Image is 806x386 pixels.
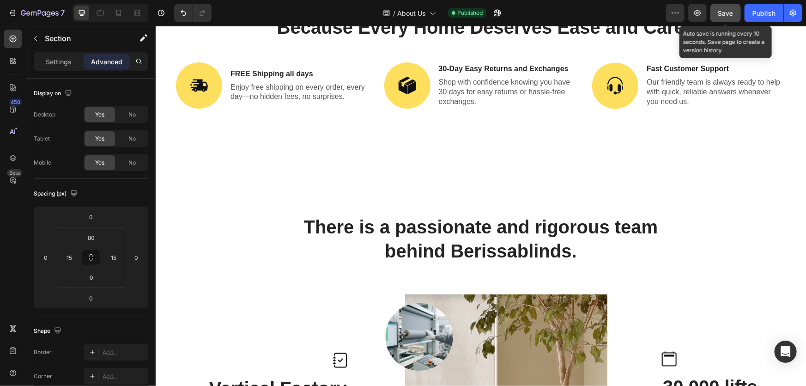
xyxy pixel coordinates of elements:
p: Our friendly team is always ready to help with quick, reliable answers whenever you need us. [491,52,629,80]
p: FREE Shipping all days [75,43,213,53]
button: Publish [745,4,783,22]
p: Enjoy free shipping on every order, every day—no hidden fees, no surprises. [75,57,213,76]
p: 30-Day Easy Returns and Exchanges [283,38,421,48]
input: 0 [82,210,100,224]
div: Mobile [34,159,51,167]
img: gempages_575393468029862431-25e17910-92bf-4fab-b98f-d3a15527c363.svg [229,37,275,83]
img: gempages_575393468029862431-5774cf1a-05c5-47a4-891b-e87fab17dee1.svg [20,37,67,83]
p: Shop with confidence knowing you have 30 days for easy returns or hassle-free exchanges. [283,52,421,80]
input: 80px [82,231,101,245]
span: No [128,159,136,167]
span: Yes [95,110,104,119]
h2: There is a passionate and rigorous team behind Berissablinds. [7,188,643,238]
div: Spacing (px) [34,188,79,200]
span: Yes [95,159,104,167]
div: Beta [7,169,22,177]
div: Corner [34,372,52,380]
div: 450 [9,98,22,106]
p: Advanced [91,57,122,67]
p: Settings [46,57,72,67]
h3: Vertical Factory [7,349,192,375]
input: 0px [82,270,101,284]
p: Fast Customer Support [491,38,629,48]
button: 7 [4,4,69,22]
div: Add... [103,349,146,357]
span: Save [718,9,733,17]
div: Display on [34,87,74,100]
div: Desktop [34,110,55,119]
input: 0 [129,251,143,264]
div: Border [34,348,52,356]
div: Undo/Redo [174,4,212,22]
button: Save [710,4,741,22]
span: No [128,110,136,119]
img: gempages_575393468029862431-1dcae50e-70f7-4e88-97a7-ce79afe8cc4e.svg [436,37,483,83]
span: About Us [397,8,426,18]
div: Publish [752,8,776,18]
input: 15px [62,251,76,264]
span: / [393,8,395,18]
input: 0 [39,251,53,264]
p: 7 [61,7,65,18]
div: Open Intercom Messenger [775,341,797,363]
div: Shape [34,325,63,337]
h3: 30,000 lifts [506,348,643,374]
span: Published [457,9,483,17]
input: 0 [82,291,100,305]
div: Tablet [34,135,50,143]
iframe: Design area [156,26,806,386]
input: 15px [107,251,121,264]
p: Section [45,33,121,44]
div: Add... [103,373,146,381]
span: No [128,135,136,143]
span: Yes [95,135,104,143]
